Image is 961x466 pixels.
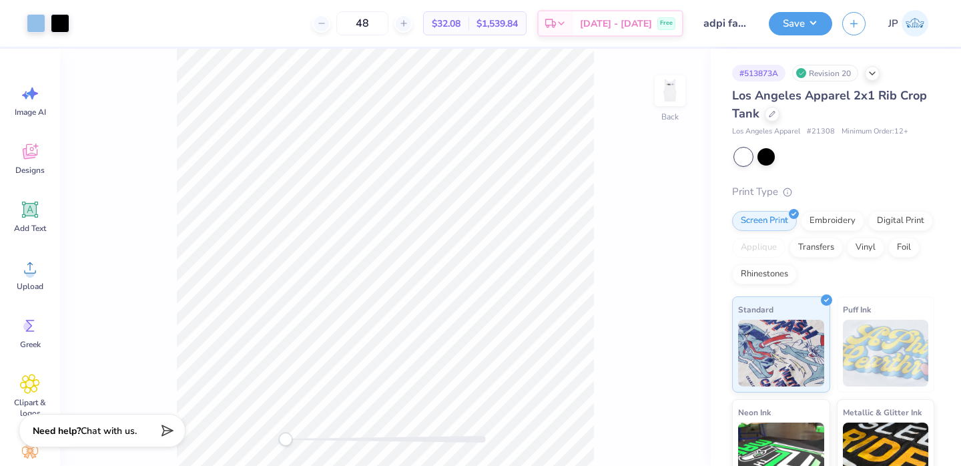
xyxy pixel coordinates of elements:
div: Embroidery [801,211,864,231]
a: JP [882,10,934,37]
input: – – [336,11,388,35]
span: Neon Ink [738,405,771,419]
input: Untitled Design [693,10,759,37]
div: Foil [888,238,920,258]
span: Minimum Order: 12 + [842,126,908,138]
div: Accessibility label [279,433,292,446]
div: Applique [732,238,785,258]
img: Jade Paneduro [902,10,928,37]
span: JP [888,16,898,31]
span: Image AI [15,107,46,118]
span: Upload [17,281,43,292]
div: Transfers [789,238,843,258]
div: Rhinestones [732,264,797,284]
span: [DATE] - [DATE] [580,17,652,31]
div: Digital Print [868,211,933,231]
span: $1,539.84 [476,17,518,31]
span: Los Angeles Apparel 2x1 Rib Crop Tank [732,87,927,122]
img: Standard [738,320,824,387]
div: Print Type [732,184,934,200]
span: Los Angeles Apparel [732,126,800,138]
span: Standard [738,302,773,316]
div: # 513873A [732,65,785,81]
strong: Need help? [33,425,81,437]
div: Back [661,111,679,123]
div: Screen Print [732,211,797,231]
img: Back [657,77,683,104]
div: Revision 20 [792,65,858,81]
span: Designs [15,165,45,176]
span: Clipart & logos [8,397,52,419]
span: # 21308 [807,126,835,138]
span: Greek [20,339,41,350]
span: Chat with us. [81,425,137,437]
button: Save [769,12,832,35]
span: Free [660,19,673,28]
span: Puff Ink [843,302,871,316]
img: Puff Ink [843,320,929,387]
div: Vinyl [847,238,884,258]
span: Metallic & Glitter Ink [843,405,922,419]
span: $32.08 [432,17,460,31]
span: Add Text [14,223,46,234]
